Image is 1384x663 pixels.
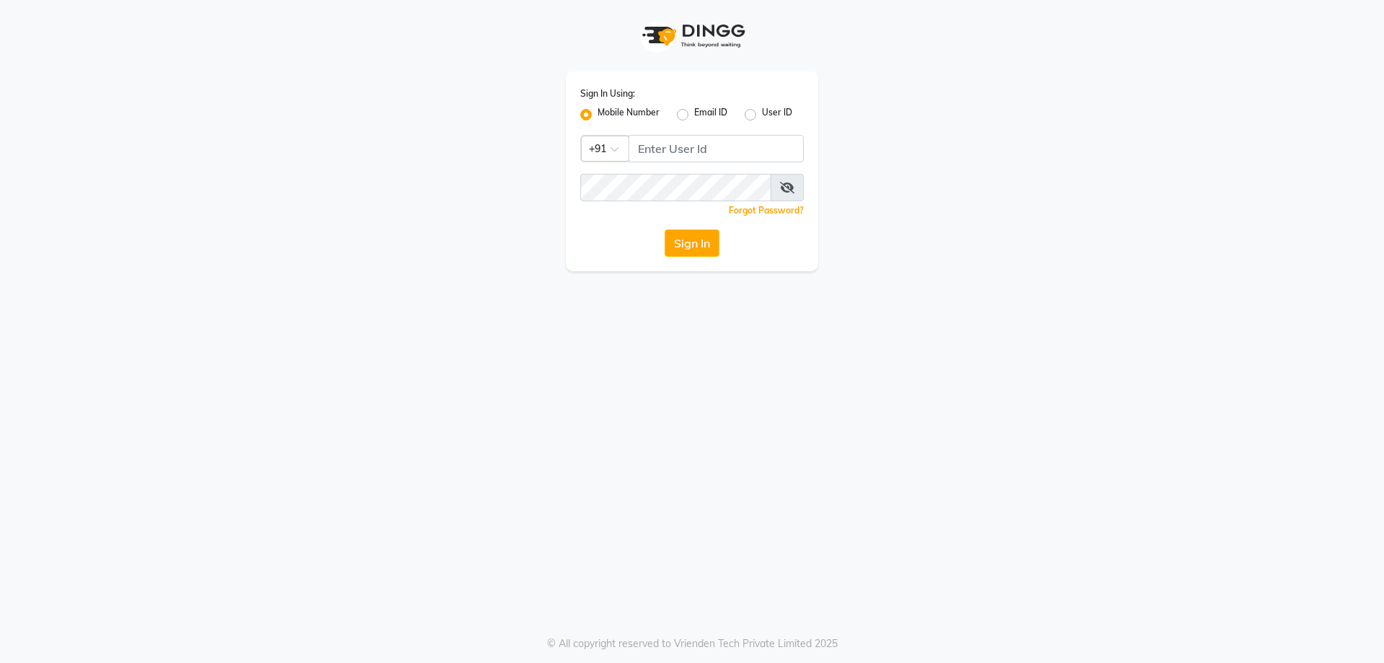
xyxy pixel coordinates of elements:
label: Sign In Using: [580,87,635,100]
input: Username [629,135,804,162]
button: Sign In [665,229,719,257]
img: logo1.svg [634,14,750,57]
a: Forgot Password? [729,205,804,216]
label: User ID [762,106,792,123]
label: Mobile Number [598,106,660,123]
label: Email ID [694,106,727,123]
input: Username [580,174,771,201]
